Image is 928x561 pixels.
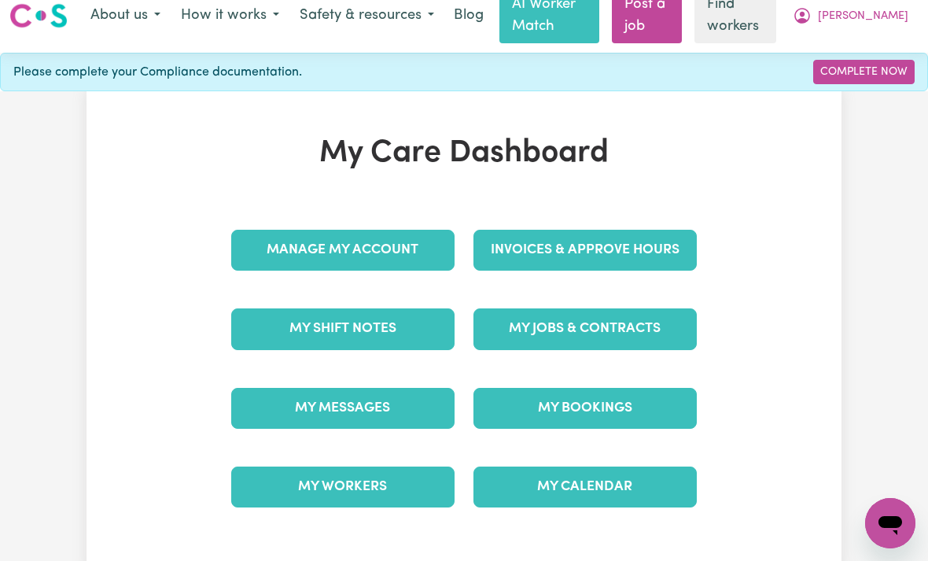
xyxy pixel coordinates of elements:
a: Complete Now [813,60,915,84]
a: Invoices & Approve Hours [473,230,697,271]
iframe: Button to launch messaging window [865,498,915,548]
a: My Bookings [473,388,697,429]
a: My Calendar [473,467,697,507]
span: Please complete your Compliance documentation. [13,63,302,82]
a: Manage My Account [231,230,455,271]
a: My Jobs & Contracts [473,308,697,349]
a: My Workers [231,467,455,507]
a: My Messages [231,388,455,429]
img: Careseekers logo [9,2,68,30]
a: My Shift Notes [231,308,455,349]
h1: My Care Dashboard [222,135,706,173]
span: [PERSON_NAME] [818,8,908,25]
